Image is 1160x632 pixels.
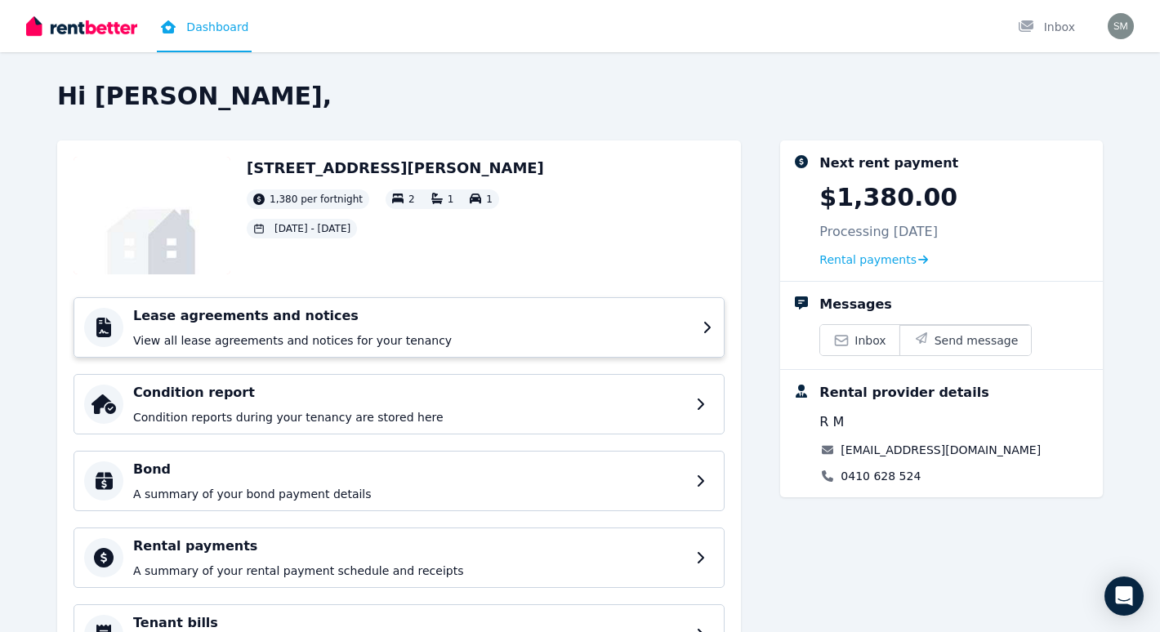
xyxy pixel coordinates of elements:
p: A summary of your rental payment schedule and receipts [133,563,686,579]
h4: Rental payments [133,536,686,556]
span: [DATE] - [DATE] [274,222,350,235]
a: [EMAIL_ADDRESS][DOMAIN_NAME] [841,442,1041,458]
h4: Condition report [133,383,686,403]
span: 2 [408,194,415,205]
p: View all lease agreements and notices for your tenancy [133,332,693,349]
a: 0410 628 524 [841,468,921,484]
span: Inbox [854,332,886,349]
div: Rental provider details [819,383,988,403]
h2: [STREET_ADDRESS][PERSON_NAME] [247,157,544,180]
img: Property Url [74,157,230,274]
button: Send message [899,325,1032,355]
a: Inbox [820,325,899,355]
div: Inbox [1018,19,1075,35]
div: Messages [819,295,891,314]
h4: Lease agreements and notices [133,306,693,326]
div: Open Intercom Messenger [1104,576,1144,616]
a: Rental payments [819,251,928,268]
span: 1,380 per fortnight [270,193,363,206]
p: A summary of your bond payment details [133,486,686,502]
p: Processing [DATE] [819,222,938,242]
span: Rental payments [819,251,917,268]
img: RentBetter [26,14,137,38]
span: 1 [448,194,454,205]
h4: Bond [133,460,686,479]
h2: Hi [PERSON_NAME], [57,82,1103,111]
span: 1 [486,194,493,205]
div: Next rent payment [819,154,958,173]
p: $1,380.00 [819,183,957,212]
p: Condition reports during your tenancy are stored here [133,409,686,425]
img: Chang Shu [1108,13,1134,39]
span: Send message [935,332,1019,349]
span: R M [819,412,844,432]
